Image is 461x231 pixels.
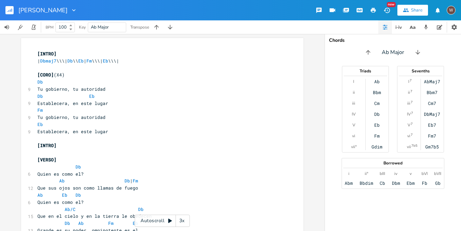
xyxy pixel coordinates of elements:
[37,121,43,127] span: Eb
[79,25,86,29] div: Key
[37,100,108,106] span: Establecera, en este lugar
[397,5,428,16] button: Share
[374,133,380,139] div: Fm
[410,78,412,83] sup: 7
[380,180,385,186] div: Cb
[18,7,68,13] span: [PERSON_NAME]
[425,144,439,149] div: Gm7b5
[348,171,349,176] div: i
[62,192,67,198] span: Eb
[76,192,81,198] span: Db
[78,58,84,64] span: Eb
[76,164,81,170] span: Db
[434,171,441,176] div: bVII
[365,171,368,176] div: ii°
[46,25,53,29] div: BPM
[435,180,441,186] div: Gb
[407,180,415,186] div: Ebm
[37,58,119,64] span: | \\\| \\ | \\\| \\\|
[387,2,396,7] div: New
[103,58,108,64] span: Eb
[394,171,397,176] div: iv
[37,72,65,78] span: (X4)
[37,107,43,113] span: Fm
[65,220,70,226] span: Db
[133,178,138,184] span: Fm
[352,111,356,117] div: IV
[37,93,43,99] span: Db
[411,121,413,127] sup: 7
[374,122,380,128] div: Eb
[392,180,400,186] div: Dbm
[37,213,152,219] span: Que en el cielo y en la tierra le obedecen
[422,180,427,186] div: Fb
[37,79,43,85] span: Db
[411,143,417,148] sup: 7b5
[37,157,56,163] span: [VERSO]
[176,215,188,227] div: 3x
[353,79,354,84] div: I
[382,49,404,56] span: Ab Major
[37,185,138,191] span: Que sus ojos son como llamas de fuego
[345,180,353,186] div: Abm
[427,90,438,95] div: Bbm7
[397,69,444,73] div: Sevenths
[408,122,410,128] div: V
[135,215,190,227] div: Autoscroll
[67,58,73,64] span: Db
[372,144,382,149] div: Gdim
[37,171,84,177] span: Quien es como el?
[59,178,65,184] span: Ab
[352,133,355,139] div: vi
[86,58,92,64] span: Fm
[125,178,130,184] span: Db
[380,171,385,176] div: bIII
[447,6,456,15] div: Wesley
[91,24,109,30] span: Ab Major
[407,111,411,117] div: IV
[65,206,76,212] span: Ab/C
[373,90,381,95] div: Bbm
[410,89,412,94] sup: 7
[408,79,409,84] div: I
[353,90,355,95] div: ii
[411,132,413,138] sup: 7
[422,171,428,176] div: bVI
[133,220,138,226] span: Eb
[411,7,423,13] div: Share
[352,101,355,106] div: iii
[411,110,413,116] sup: 7
[37,51,56,57] span: [INTRO]
[407,101,410,106] div: iii
[78,220,84,226] span: Ab
[374,111,380,117] div: Db
[424,79,440,84] div: AbMaj7
[428,122,436,128] div: Eb7
[40,58,56,64] span: Dbmaj7
[447,2,456,18] button: W
[138,206,144,212] span: Db
[37,178,138,184] span: |
[407,144,411,149] div: vii
[408,90,410,95] div: ii
[374,79,380,84] div: Ab
[108,220,114,226] span: Fm
[360,180,373,186] div: Bbdim
[407,133,410,139] div: vi
[37,114,105,120] span: Tu gobierno, tu autoridad
[37,142,56,148] span: [INTRO]
[428,101,436,106] div: Cm7
[428,133,436,139] div: Fm7
[380,4,394,16] button: New
[37,199,84,205] span: Quien es como el?
[411,100,413,105] sup: 7
[424,111,440,117] div: DbMaj7
[329,38,457,43] div: Chords
[37,72,54,78] span: [CORO]
[37,86,105,92] span: Tu gobierno, tu autoridad
[342,161,444,165] div: Borrowed
[352,122,355,128] div: V
[130,25,149,29] div: Transpose
[342,69,389,73] div: Triads
[374,101,380,106] div: Cm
